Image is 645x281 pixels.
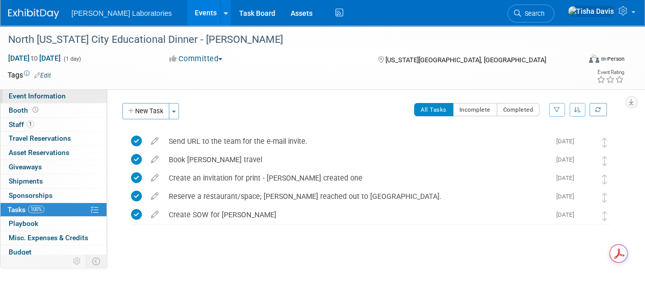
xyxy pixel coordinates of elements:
a: Tasks100% [1,203,107,217]
span: to [30,54,39,62]
i: Move task [602,156,607,166]
a: Booth [1,104,107,117]
span: Event Information [9,92,66,100]
button: Committed [166,54,226,64]
span: [US_STATE][GEOGRAPHIC_DATA], [GEOGRAPHIC_DATA] [385,56,546,64]
button: Completed [497,103,540,116]
td: Tags [8,70,51,80]
span: [DATE] [556,138,579,145]
a: Edit [34,72,51,79]
span: (1 day) [63,56,81,62]
div: Reserve a restaurant/space; [PERSON_NAME] reached out to [GEOGRAPHIC_DATA]. [164,188,550,205]
span: [DATE] [556,193,579,200]
div: Event Rating [597,70,624,75]
a: Asset Reservations [1,146,107,160]
button: All Tasks [414,103,453,116]
i: Move task [602,174,607,184]
a: Shipments [1,174,107,188]
span: Asset Reservations [9,148,69,157]
span: Playbook [9,219,38,227]
i: Move task [602,138,607,147]
div: In-Person [601,55,625,63]
a: Playbook [1,217,107,231]
div: Create an invitation for print - [PERSON_NAME] created one [164,169,550,187]
span: Booth [9,106,40,114]
a: edit [146,155,164,164]
span: [DATE] [556,211,579,218]
a: edit [146,192,164,201]
a: Staff1 [1,118,107,132]
div: North [US_STATE] City Educational Dinner - [PERSON_NAME] [5,31,572,49]
a: edit [146,173,164,183]
span: [PERSON_NAME] Laboratories [71,9,172,17]
a: Giveaways [1,160,107,174]
span: Budget [9,248,32,256]
div: Book [PERSON_NAME] travel [164,151,550,168]
img: Tisha Davis [579,154,592,167]
a: Sponsorships [1,189,107,202]
img: Tisha Davis [567,6,614,17]
button: New Task [122,103,169,119]
img: Tisha Davis [579,136,592,149]
div: Send URL to the team for the e-mail invite. [164,133,550,150]
span: [DATE] [DATE] [8,54,61,63]
span: Staff [9,120,34,129]
span: 1 [27,120,34,128]
span: Shipments [9,177,43,185]
td: Personalize Event Tab Strip [68,254,86,268]
a: edit [146,137,164,146]
td: Toggle Event Tabs [86,254,107,268]
a: Event Information [1,89,107,103]
span: Booth not reserved yet [31,106,40,114]
img: Tisha Davis [579,172,592,186]
span: 100% [28,206,44,213]
a: Misc. Expenses & Credits [1,231,107,245]
span: [DATE] [556,174,579,182]
a: edit [146,210,164,219]
img: ExhibitDay [8,9,59,19]
i: Move task [602,211,607,221]
span: [DATE] [556,156,579,163]
span: Travel Reservations [9,134,71,142]
span: Sponsorships [9,191,53,199]
a: Search [507,5,554,22]
span: Misc. Expenses & Credits [9,234,88,242]
div: Event Format [534,53,625,68]
a: Budget [1,245,107,259]
a: Refresh [589,103,607,116]
img: Tisha Davis [579,191,592,204]
img: Format-Inperson.png [589,55,599,63]
a: Travel Reservations [1,132,107,145]
span: Search [521,10,545,17]
div: Create SOW for [PERSON_NAME] [164,206,550,223]
img: Tisha Davis [579,209,592,222]
button: Incomplete [453,103,497,116]
span: Tasks [8,206,44,214]
i: Move task [602,193,607,202]
span: Giveaways [9,163,42,171]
